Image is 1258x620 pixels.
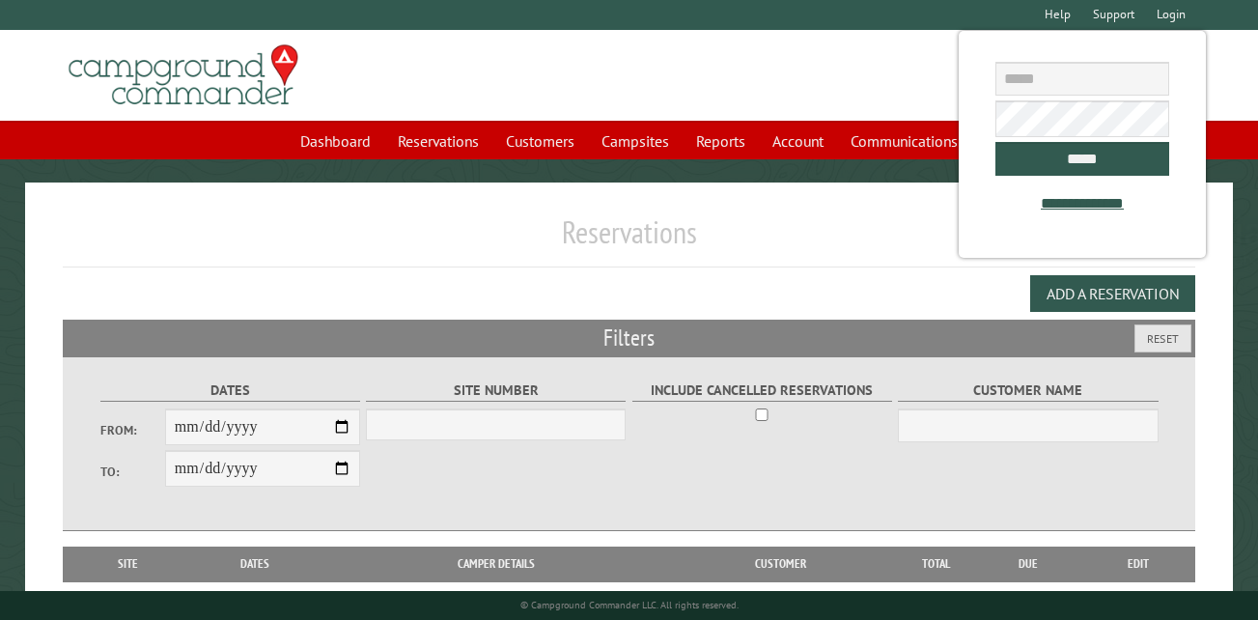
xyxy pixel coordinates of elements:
label: To: [100,463,165,481]
h1: Reservations [63,213,1195,267]
a: Reports [685,123,757,159]
label: From: [100,421,165,439]
th: Dates [182,547,327,581]
th: Site [72,547,182,581]
th: Camper Details [327,547,664,581]
small: © Campground Commander LLC. All rights reserved. [520,599,739,611]
h2: Filters [63,320,1195,356]
a: Customers [494,123,586,159]
img: Campground Commander [63,38,304,113]
th: Edit [1081,547,1195,581]
button: Add a Reservation [1030,275,1195,312]
th: Due [975,547,1081,581]
a: Dashboard [289,123,382,159]
label: Site Number [366,380,626,402]
button: Reset [1134,324,1191,352]
th: Customer [664,547,898,581]
label: Include Cancelled Reservations [632,380,892,402]
a: Reservations [386,123,490,159]
th: Total [898,547,975,581]
label: Customer Name [898,380,1158,402]
a: Account [761,123,835,159]
a: Communications [839,123,969,159]
a: Campsites [590,123,681,159]
label: Dates [100,380,360,402]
